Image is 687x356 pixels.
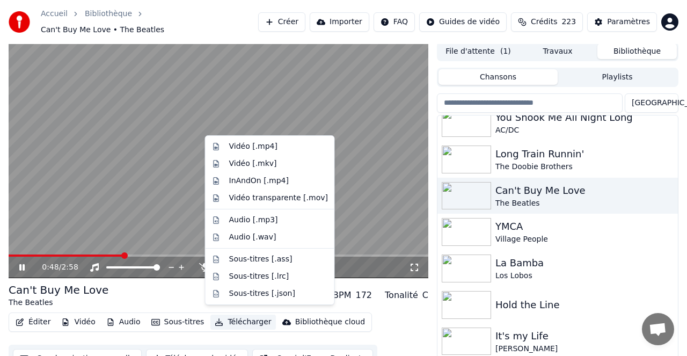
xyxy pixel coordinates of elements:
[561,17,576,27] span: 223
[42,262,68,273] div: /
[495,256,674,271] div: La Bamba
[558,69,677,85] button: Playlists
[511,12,583,32] button: Crédits223
[42,262,59,273] span: 0:48
[333,289,351,302] div: BPM
[438,43,518,59] button: File d'attente
[495,198,674,209] div: The Beatles
[495,297,674,313] div: Hold the Line
[642,313,674,345] div: Ouvrir le chat
[210,315,275,330] button: Télécharger
[229,193,328,204] div: Vidéo transparente [.mov]
[531,17,557,27] span: Crédits
[41,9,258,35] nav: breadcrumb
[147,315,209,330] button: Sous-titres
[57,315,99,330] button: Vidéo
[229,254,293,265] div: Sous-titres [.ass]
[422,289,428,302] div: C
[229,288,295,299] div: Sous-titres [.json]
[495,162,674,172] div: The Doobie Brothers
[495,147,674,162] div: Long Train Runnin'
[229,158,277,169] div: Vidéo [.mkv]
[587,12,657,32] button: Paramètres
[495,110,674,125] div: You Shook Me All Night Long
[495,125,674,136] div: AC/DC
[495,344,674,354] div: [PERSON_NAME]
[495,271,674,281] div: Los Lobos
[11,315,55,330] button: Éditer
[229,232,276,243] div: Audio [.wav]
[9,282,108,297] div: Can't Buy Me Love
[495,183,674,198] div: Can't Buy Me Love
[41,25,164,35] span: Can't Buy Me Love • The Beatles
[495,234,674,245] div: Village People
[495,219,674,234] div: YMCA
[9,11,30,33] img: youka
[597,43,677,59] button: Bibliothèque
[607,17,650,27] div: Paramètres
[385,289,418,302] div: Tonalité
[374,12,415,32] button: FAQ
[419,12,507,32] button: Guides de vidéo
[9,297,108,308] div: The Beatles
[229,271,289,282] div: Sous-titres [.lrc]
[229,176,289,186] div: InAndOn [.mp4]
[229,141,277,152] div: Vidéo [.mp4]
[229,215,278,226] div: Audio [.mp3]
[438,69,558,85] button: Chansons
[102,315,145,330] button: Audio
[41,9,68,19] a: Accueil
[310,12,369,32] button: Importer
[355,289,372,302] div: 172
[61,262,78,273] span: 2:58
[495,329,674,344] div: It's my Life
[295,317,365,328] div: Bibliothèque cloud
[500,46,511,57] span: ( 1 )
[518,43,597,59] button: Travaux
[85,9,132,19] a: Bibliothèque
[258,12,305,32] button: Créer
